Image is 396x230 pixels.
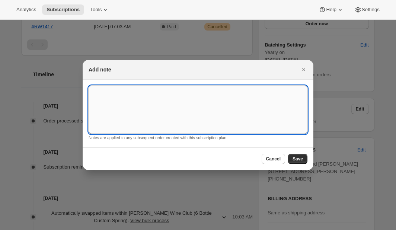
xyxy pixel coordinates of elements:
[362,7,380,13] span: Settings
[350,4,384,15] button: Settings
[12,4,41,15] button: Analytics
[314,4,348,15] button: Help
[288,154,307,164] button: Save
[262,154,285,164] button: Cancel
[90,7,102,13] span: Tools
[293,156,303,162] span: Save
[16,7,36,13] span: Analytics
[86,4,114,15] button: Tools
[47,7,80,13] span: Subscriptions
[89,66,111,73] h2: Add note
[298,64,309,75] button: Close
[266,156,281,162] span: Cancel
[42,4,84,15] button: Subscriptions
[89,135,227,140] small: Notes are applied to any subsequent order created with this subscription plan.
[326,7,336,13] span: Help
